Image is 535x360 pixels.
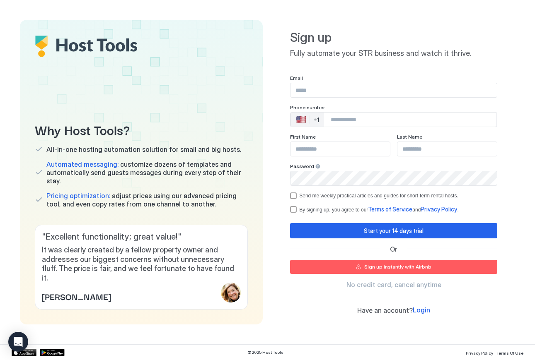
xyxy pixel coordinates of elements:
[397,142,497,156] input: Input Field
[421,206,457,213] span: Privacy Policy
[221,283,241,302] div: profile
[368,206,412,213] a: Terms of Service
[290,192,497,199] div: optOut
[42,245,241,283] span: It was clearly created by a fellow property owner and addresses our biggest concerns without unne...
[421,206,457,213] a: Privacy Policy
[290,104,325,110] span: Phone number
[364,226,424,235] div: Start your 14 days trial
[466,348,493,357] a: Privacy Policy
[368,206,412,213] span: Terms of Service
[496,348,523,357] a: Terms Of Use
[290,163,314,169] span: Password
[46,160,119,168] span: Automated messaging:
[466,350,493,355] span: Privacy Policy
[42,290,111,302] span: [PERSON_NAME]
[40,349,65,356] a: Google Play Store
[299,206,458,213] div: By signing up, you agree to our and .
[8,332,28,352] div: Open Intercom Messenger
[290,223,497,238] button: Start your 14 days trial
[397,134,422,140] span: Last Name
[35,120,248,139] span: Why Host Tools?
[290,75,303,81] span: Email
[247,350,283,355] span: © 2025 Host Tools
[413,306,430,314] span: Login
[324,112,496,127] input: Phone Number input
[12,349,36,356] a: App Store
[290,206,497,213] div: termsPrivacy
[290,134,316,140] span: First Name
[290,83,497,97] input: Input Field
[299,193,458,199] div: Send me weekly practical articles and guides for short-term rental hosts.
[291,113,324,127] div: Countries button
[346,281,441,289] span: No credit card, cancel anytime
[42,232,241,242] span: " Excellent functionality; great value! "
[290,49,497,58] span: Fully automate your STR business and watch it thrive.
[46,160,248,185] span: customize dozens of templates and automatically send guests messages during every step of their s...
[290,171,497,185] input: Input Field
[413,306,430,314] a: Login
[313,116,319,124] div: +1
[296,115,306,125] div: 🇺🇸
[46,192,110,200] span: Pricing optimization:
[357,306,413,314] span: Have an account?
[290,260,497,274] button: Sign up instantly with Airbnb
[290,30,497,46] span: Sign up
[496,350,523,355] span: Terms Of Use
[46,145,241,154] span: All-in-one hosting automation solution for small and big hosts.
[46,192,248,208] span: adjust prices using our advanced pricing tool, and even copy rates from one channel to another.
[290,142,390,156] input: Input Field
[390,245,397,253] span: Or
[364,263,431,271] div: Sign up instantly with Airbnb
